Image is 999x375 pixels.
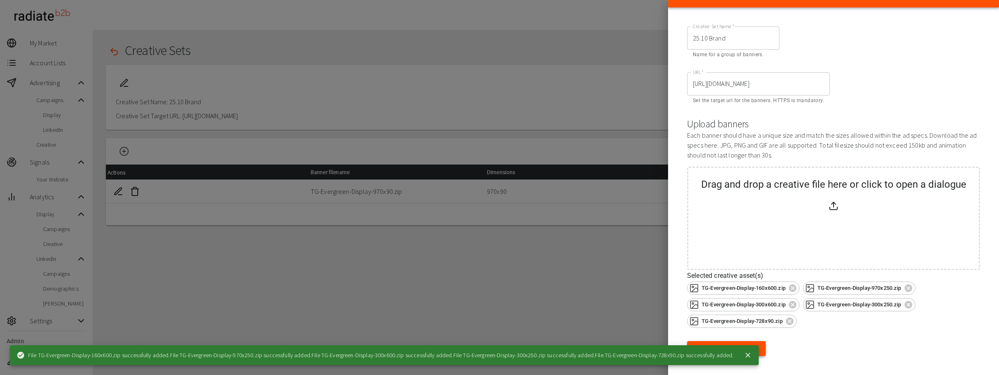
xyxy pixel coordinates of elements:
[803,298,915,311] div: TG-Evergreen-Display-300x250.zip
[687,131,977,159] span: Each banner should have a unique size and match the sizes allowed within the ad specs. Download t...
[688,178,979,191] p: Drag and drop a creative file here or click to open a dialogue
[17,351,734,359] span: File TG-Evergreen-Display-160x600.zip successfully added.File TG-Evergreen-Display-970x250.zip su...
[697,301,791,309] span: TG-Evergreen-Display-300x600.zip
[803,282,915,295] div: TG-Evergreen-Display-970x250.zip
[687,298,800,311] div: TG-Evergreen-Display-300x600.zip
[693,23,735,30] label: Creative Set Name
[687,341,766,356] button: Update
[697,284,791,292] span: TG-Evergreen-Display-160x600.zip
[812,284,906,292] span: TG-Evergreen-Display-970x250.zip
[693,97,824,105] p: Set the target url for the banners. HTTPS is mandatory.
[687,118,980,130] h2: Upload banners
[687,315,797,328] div: TG-Evergreen-Display-728x90.zip
[687,282,800,295] div: TG-Evergreen-Display-160x600.zip
[693,69,704,76] label: URL
[740,348,755,363] button: Close
[693,51,774,59] p: Name for a group of banners.
[697,317,788,325] span: TG-Evergreen-Display-728x90.zip
[687,272,763,279] span: Selected creative asset(s)
[812,301,906,309] span: TG-Evergreen-Display-300x250.zip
